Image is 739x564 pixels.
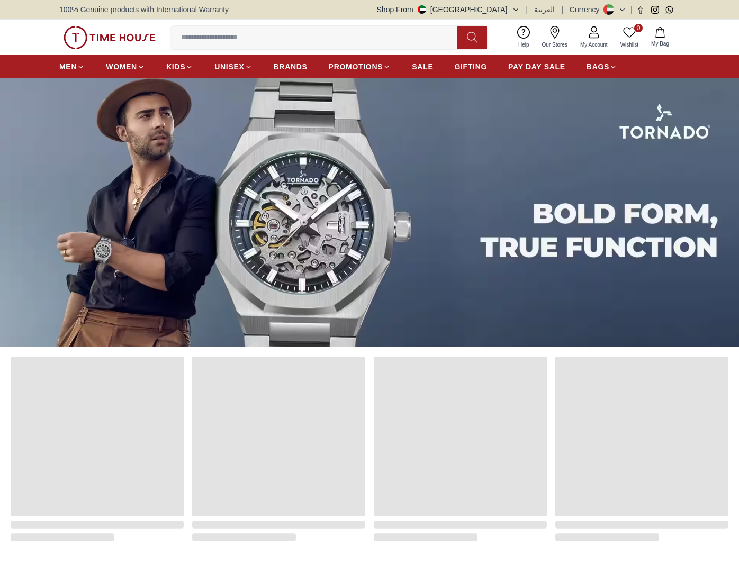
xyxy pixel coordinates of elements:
a: GIFTING [454,57,487,76]
span: | [526,4,528,15]
a: MEN [59,57,85,76]
a: Whatsapp [665,6,673,14]
a: KIDS [166,57,193,76]
span: 100% Genuine products with International Warranty [59,4,229,15]
span: KIDS [166,61,185,72]
a: SALE [412,57,433,76]
a: UNISEX [214,57,252,76]
span: | [630,4,633,15]
span: SALE [412,61,433,72]
span: BRANDS [274,61,308,72]
a: Our Stores [536,24,574,51]
span: BAGS [587,61,609,72]
div: Currency [570,4,604,15]
span: My Bag [647,40,673,48]
span: 0 [634,24,643,32]
a: Facebook [637,6,645,14]
span: UNISEX [214,61,244,72]
a: PAY DAY SALE [508,57,565,76]
a: BRANDS [274,57,308,76]
span: Help [514,41,534,49]
span: WOMEN [106,61,137,72]
button: Shop From[GEOGRAPHIC_DATA] [377,4,520,15]
span: PAY DAY SALE [508,61,565,72]
a: PROMOTIONS [329,57,391,76]
span: PROMOTIONS [329,61,383,72]
a: Help [512,24,536,51]
span: | [561,4,563,15]
img: ... [64,26,156,49]
a: 0Wishlist [614,24,645,51]
a: BAGS [587,57,617,76]
span: GIFTING [454,61,487,72]
span: MEN [59,61,77,72]
a: Instagram [651,6,659,14]
span: My Account [576,41,612,49]
button: My Bag [645,25,675,50]
span: Wishlist [616,41,643,49]
a: WOMEN [106,57,145,76]
button: العربية [534,4,555,15]
span: Our Stores [538,41,572,49]
img: United Arab Emirates [418,5,426,14]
